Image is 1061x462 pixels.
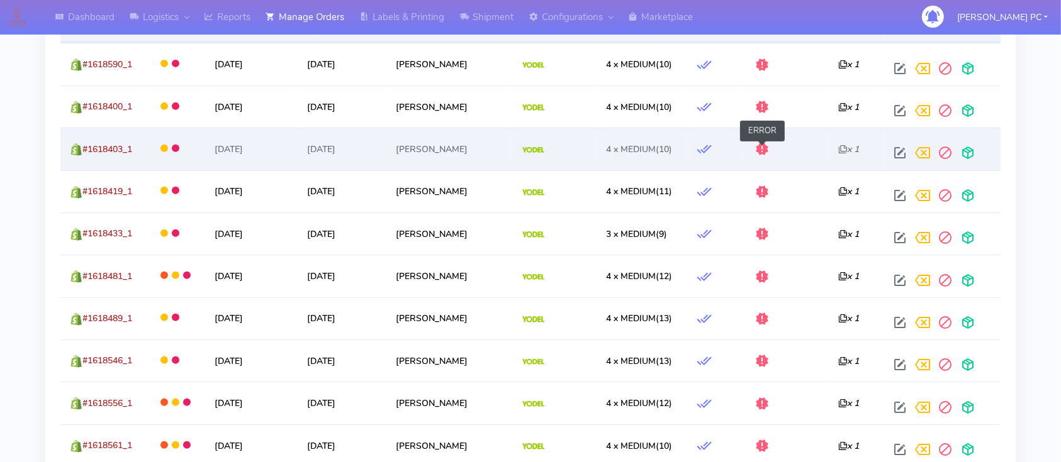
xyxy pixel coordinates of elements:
[606,58,656,70] span: 4 x MEDIUM
[82,270,132,282] span: #1618481_1
[606,397,656,409] span: 4 x MEDIUM
[606,58,672,70] span: (10)
[838,228,859,240] i: x 1
[70,101,82,114] img: shopify.png
[205,339,298,382] td: [DATE]
[70,313,82,326] img: shopify.png
[82,101,132,113] span: #1618400_1
[70,58,82,71] img: shopify.png
[606,101,656,113] span: 4 x MEDIUM
[205,255,298,297] td: [DATE]
[298,255,386,297] td: [DATE]
[298,297,386,339] td: [DATE]
[522,189,544,195] img: Yodel
[838,397,859,409] i: x 1
[298,170,386,212] td: [DATE]
[298,85,386,128] td: [DATE]
[82,58,132,70] span: #1618590_1
[606,312,672,324] span: (13)
[606,143,656,155] span: 4 x MEDIUM
[948,4,1057,30] button: [PERSON_NAME] PC
[606,101,672,113] span: (10)
[606,397,672,409] span: (12)
[606,228,667,240] span: (9)
[386,128,512,170] td: [PERSON_NAME]
[606,185,656,197] span: 4 x MEDIUM
[606,355,672,367] span: (13)
[522,359,544,365] img: Yodel
[838,101,859,113] i: x 1
[386,382,512,424] td: [PERSON_NAME]
[606,312,656,324] span: 4 x MEDIUM
[298,212,386,255] td: [DATE]
[386,85,512,128] td: [PERSON_NAME]
[386,339,512,382] td: [PERSON_NAME]
[298,43,386,85] td: [DATE]
[522,62,544,69] img: Yodel
[386,170,512,212] td: [PERSON_NAME]
[606,270,656,282] span: 4 x MEDIUM
[838,440,859,452] i: x 1
[386,255,512,297] td: [PERSON_NAME]
[70,397,82,410] img: shopify.png
[298,128,386,170] td: [DATE]
[386,43,512,85] td: [PERSON_NAME]
[205,382,298,424] td: [DATE]
[82,439,132,451] span: #1618561_1
[205,43,298,85] td: [DATE]
[298,382,386,424] td: [DATE]
[606,355,656,367] span: 4 x MEDIUM
[386,212,512,255] td: [PERSON_NAME]
[522,274,544,280] img: Yodel
[838,270,859,282] i: x 1
[205,128,298,170] td: [DATE]
[522,316,544,322] img: Yodel
[838,355,859,367] i: x 1
[838,312,859,324] i: x 1
[522,231,544,238] img: Yodel
[606,143,672,155] span: (10)
[70,355,82,368] img: shopify.png
[82,228,132,239] span: #1618433_1
[205,170,298,212] td: [DATE]
[82,355,132,366] span: #1618546_1
[205,297,298,339] td: [DATE]
[82,143,132,155] span: #1618403_1
[82,397,132,409] span: #1618556_1
[522,401,544,407] img: Yodel
[70,143,82,156] img: shopify.png
[205,85,298,128] td: [DATE]
[606,440,656,452] span: 4 x MEDIUM
[606,440,672,452] span: (10)
[522,104,544,111] img: Yodel
[82,185,132,197] span: #1618419_1
[205,212,298,255] td: [DATE]
[70,440,82,453] img: shopify.png
[838,58,859,70] i: x 1
[522,147,544,153] img: Yodel
[522,443,544,449] img: Yodel
[70,186,82,199] img: shopify.png
[838,143,859,155] i: x 1
[70,228,82,241] img: shopify.png
[838,185,859,197] i: x 1
[70,270,82,283] img: shopify.png
[606,185,672,197] span: (11)
[606,270,672,282] span: (12)
[298,339,386,382] td: [DATE]
[82,312,132,324] span: #1618489_1
[386,297,512,339] td: [PERSON_NAME]
[606,228,656,240] span: 3 x MEDIUM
